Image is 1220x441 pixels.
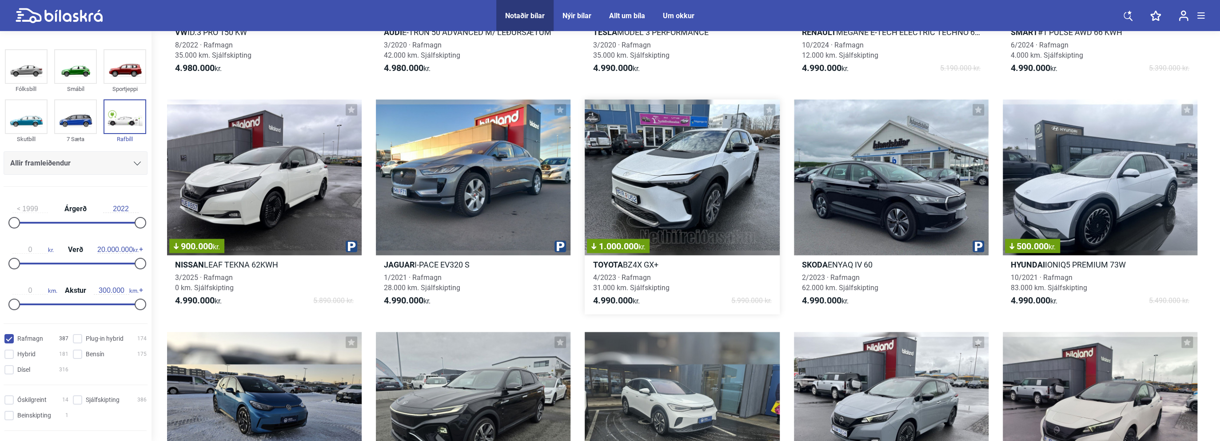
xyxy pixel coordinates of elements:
h2: I-PACE EV320 S [376,260,570,270]
span: km. [12,287,57,295]
h2: MODEL 3 PERFORMANCE [585,27,779,37]
span: 387 [59,334,68,343]
b: Toyota [593,260,622,269]
span: 386 [137,395,147,405]
span: 175 [137,350,147,359]
b: VW [175,28,187,37]
b: 4.990.000 [593,63,632,73]
span: kr. [802,295,849,306]
span: Verð [66,246,85,253]
span: 5.890.000 kr. [313,295,354,306]
a: Notaðir bílar [505,12,545,20]
div: Skutbíll [5,134,48,144]
a: 1.000.000kr.ToyotaBZ4X GX+4/2023 · Rafmagn31.000 km. Sjálfskipting4.990.000kr.5.990.000 kr. [585,99,779,314]
b: 4.990.000 [1011,63,1050,73]
a: 900.000kr.NissanLEAF TEKNA 62KWH3/2025 · Rafmagn0 km. Sjálfskipting4.990.000kr.5.890.000 kr. [167,99,362,314]
b: 4.990.000 [802,295,841,306]
span: 5.190.000 kr. [940,63,981,74]
b: 4.980.000 [175,63,215,73]
span: 14 [62,395,68,405]
span: Óskilgreint [17,395,47,405]
h2: ENYAQ IV 60 [794,260,989,270]
span: Árgerð [62,205,89,213]
span: 6/2024 · Rafmagn 4.000 km. Sjálfskipting [1011,41,1083,59]
b: 4.990.000 [593,295,632,306]
span: Dísel [17,365,30,374]
div: Um okkur [663,12,694,20]
span: 10/2024 · Rafmagn 12.000 km. Sjálfskipting [802,41,878,59]
h2: LEAF TEKNA 62KWH [167,260,362,270]
span: 10/2021 · Rafmagn 83.000 km. Sjálfskipting [1011,273,1087,292]
span: 1/2021 · Rafmagn 28.000 km. Sjálfskipting [384,273,460,292]
span: Hybrid [17,350,36,359]
span: 8/2022 · Rafmagn 35.000 km. Sjálfskipting [175,41,251,59]
span: 5.390.000 kr. [1149,63,1189,74]
span: Allir framleiðendur [10,157,71,169]
div: Rafbíll [104,134,146,144]
span: kr. [1011,63,1057,74]
div: 7 Sæta [54,134,97,144]
span: 4/2023 · Rafmagn 31.000 km. Sjálfskipting [593,273,669,292]
span: kr. [593,295,639,306]
b: 4.990.000 [175,295,215,306]
span: kr. [12,246,54,254]
span: kr. [175,63,222,74]
span: Beinskipting [17,411,51,420]
h2: BZ4X GX+ [585,260,779,270]
b: 4.980.000 [384,63,423,73]
span: Plug-in hybrid [86,334,124,343]
span: km. [94,287,139,295]
span: kr. [213,243,220,251]
span: Sjálfskipting [86,395,120,405]
h2: E-TRON 50 ADVANCED M/ LEÐURSÆTUM [376,27,570,37]
span: 3/2020 · Rafmagn 35.000 km. Sjálfskipting [593,41,669,59]
span: 5.490.000 kr. [1149,295,1189,306]
span: kr. [175,295,222,306]
a: SkodaENYAQ IV 602/2023 · Rafmagn62.000 km. Sjálfskipting4.990.000kr. [794,99,989,314]
a: 500.000kr.HyundaiIONIQ5 PREMIUM 73W10/2021 · Rafmagn83.000 km. Sjálfskipting4.990.000kr.5.490.000... [1003,99,1197,314]
span: 3/2025 · Rafmagn 0 km. Sjálfskipting [175,273,234,292]
a: Allt um bíla [609,12,645,20]
b: Jaguar [384,260,415,269]
h2: ID.3 PRO 150 KW [167,27,362,37]
h2: #1 PULSE AWD 66 KWH [1003,27,1197,37]
span: 174 [137,334,147,343]
span: kr. [1049,243,1056,251]
span: 181 [59,350,68,359]
div: Fólksbíll [5,84,48,94]
b: Skoda [802,260,828,269]
h2: MEGANE E-TECH ELECTRIC TECHNO 60KWH [794,27,989,37]
span: 316 [59,365,68,374]
h2: IONIQ5 PREMIUM 73W [1003,260,1197,270]
b: Audi [384,28,402,37]
span: Bensín [86,350,104,359]
b: Smart [1011,28,1038,37]
img: user-login.svg [1179,10,1188,21]
b: Renault [802,28,836,37]
span: 5.990.000 kr. [731,295,772,306]
img: parking.png [554,240,566,252]
a: JaguarI-PACE EV320 S1/2021 · Rafmagn28.000 km. Sjálfskipting4.990.000kr. [376,99,570,314]
span: Akstur [63,287,88,294]
b: 4.990.000 [384,295,423,306]
b: 4.990.000 [1011,295,1050,306]
span: 900.000 [174,242,220,251]
span: kr. [638,243,645,251]
span: kr. [802,63,849,74]
img: parking.png [346,240,357,252]
b: Hyundai [1011,260,1045,269]
span: kr. [384,295,431,306]
span: 3/2020 · Rafmagn 42.000 km. Sjálfskipting [384,41,460,59]
span: 2/2023 · Rafmagn 62.000 km. Sjálfskipting [802,273,878,292]
a: Nýir bílar [562,12,591,20]
b: 4.990.000 [802,63,841,73]
span: kr. [97,246,139,254]
span: kr. [384,63,431,74]
span: kr. [1011,295,1057,306]
span: kr. [593,63,639,74]
b: Tesla [593,28,617,37]
div: Sportjeppi [104,84,146,94]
